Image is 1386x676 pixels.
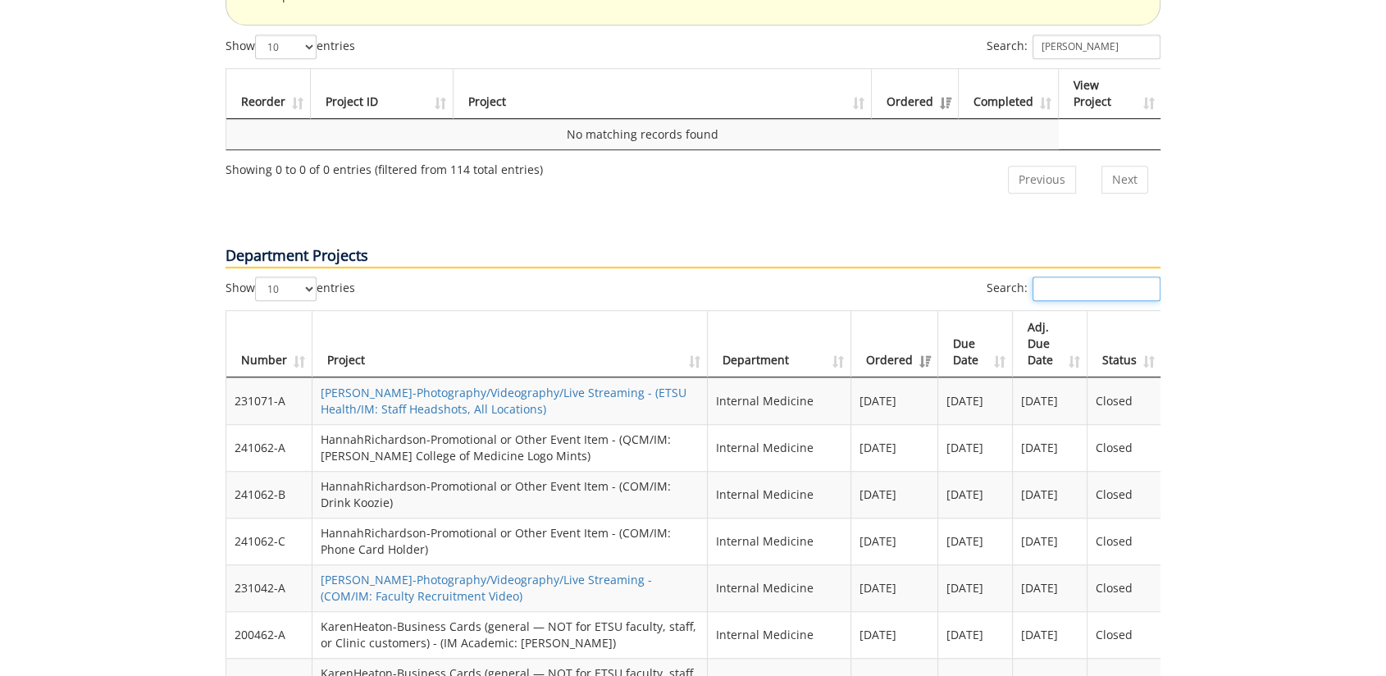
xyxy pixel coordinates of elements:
[454,69,872,119] th: Project: activate to sort column ascending
[226,119,1059,149] td: No matching records found
[851,377,938,424] td: [DATE]
[1013,611,1087,658] td: [DATE]
[226,611,312,658] td: 200462-A
[1087,311,1161,377] th: Status: activate to sort column ascending
[1087,611,1161,658] td: Closed
[708,377,851,424] td: Internal Medicine
[1013,471,1087,518] td: [DATE]
[851,471,938,518] td: [DATE]
[255,276,317,301] select: Showentries
[1033,276,1160,301] input: Search:
[1013,377,1087,424] td: [DATE]
[1087,564,1161,611] td: Closed
[938,518,1013,564] td: [DATE]
[226,34,355,59] label: Show entries
[938,471,1013,518] td: [DATE]
[987,276,1160,301] label: Search:
[1008,166,1076,194] a: Previous
[312,518,708,564] td: HannahRichardson-Promotional or Other Event Item - (COM/IM: Phone Card Holder)
[311,69,454,119] th: Project ID: activate to sort column ascending
[938,424,1013,471] td: [DATE]
[321,572,652,604] a: [PERSON_NAME]-Photography/Videography/Live Streaming - (COM/IM: Faculty Recruitment Video)
[312,611,708,658] td: KarenHeaton-Business Cards (general — NOT for ETSU faculty, staff, or Clinic customers) - (IM Aca...
[226,471,312,518] td: 241062-B
[708,424,851,471] td: Internal Medicine
[255,34,317,59] select: Showentries
[226,155,543,178] div: Showing 0 to 0 of 0 entries (filtered from 114 total entries)
[1087,518,1161,564] td: Closed
[226,564,312,611] td: 231042-A
[226,69,311,119] th: Reorder: activate to sort column ascending
[708,311,851,377] th: Department: activate to sort column ascending
[312,471,708,518] td: HannahRichardson-Promotional or Other Event Item - (COM/IM: Drink Koozie)
[312,424,708,471] td: HannahRichardson-Promotional or Other Event Item - (QCM/IM: [PERSON_NAME] College of Medicine Log...
[938,564,1013,611] td: [DATE]
[708,564,851,611] td: Internal Medicine
[1013,518,1087,564] td: [DATE]
[226,518,312,564] td: 241062-C
[226,245,1160,268] p: Department Projects
[321,385,686,417] a: [PERSON_NAME]-Photography/Videography/Live Streaming - (ETSU Health/IM: Staff Headshots, All Loca...
[851,424,938,471] td: [DATE]
[851,611,938,658] td: [DATE]
[226,311,312,377] th: Number: activate to sort column ascending
[1033,34,1160,59] input: Search:
[1087,471,1161,518] td: Closed
[1013,311,1087,377] th: Adj. Due Date: activate to sort column ascending
[987,34,1160,59] label: Search:
[938,611,1013,658] td: [DATE]
[226,377,312,424] td: 231071-A
[872,69,959,119] th: Ordered: activate to sort column ascending
[226,424,312,471] td: 241062-A
[226,276,355,301] label: Show entries
[312,311,708,377] th: Project: activate to sort column ascending
[708,471,851,518] td: Internal Medicine
[708,518,851,564] td: Internal Medicine
[959,69,1059,119] th: Completed: activate to sort column ascending
[851,518,938,564] td: [DATE]
[938,377,1013,424] td: [DATE]
[851,564,938,611] td: [DATE]
[851,311,938,377] th: Ordered: activate to sort column ascending
[1087,377,1161,424] td: Closed
[1059,69,1161,119] th: View Project: activate to sort column ascending
[708,611,851,658] td: Internal Medicine
[1013,424,1087,471] td: [DATE]
[938,311,1013,377] th: Due Date: activate to sort column ascending
[1087,424,1161,471] td: Closed
[1101,166,1148,194] a: Next
[1013,564,1087,611] td: [DATE]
